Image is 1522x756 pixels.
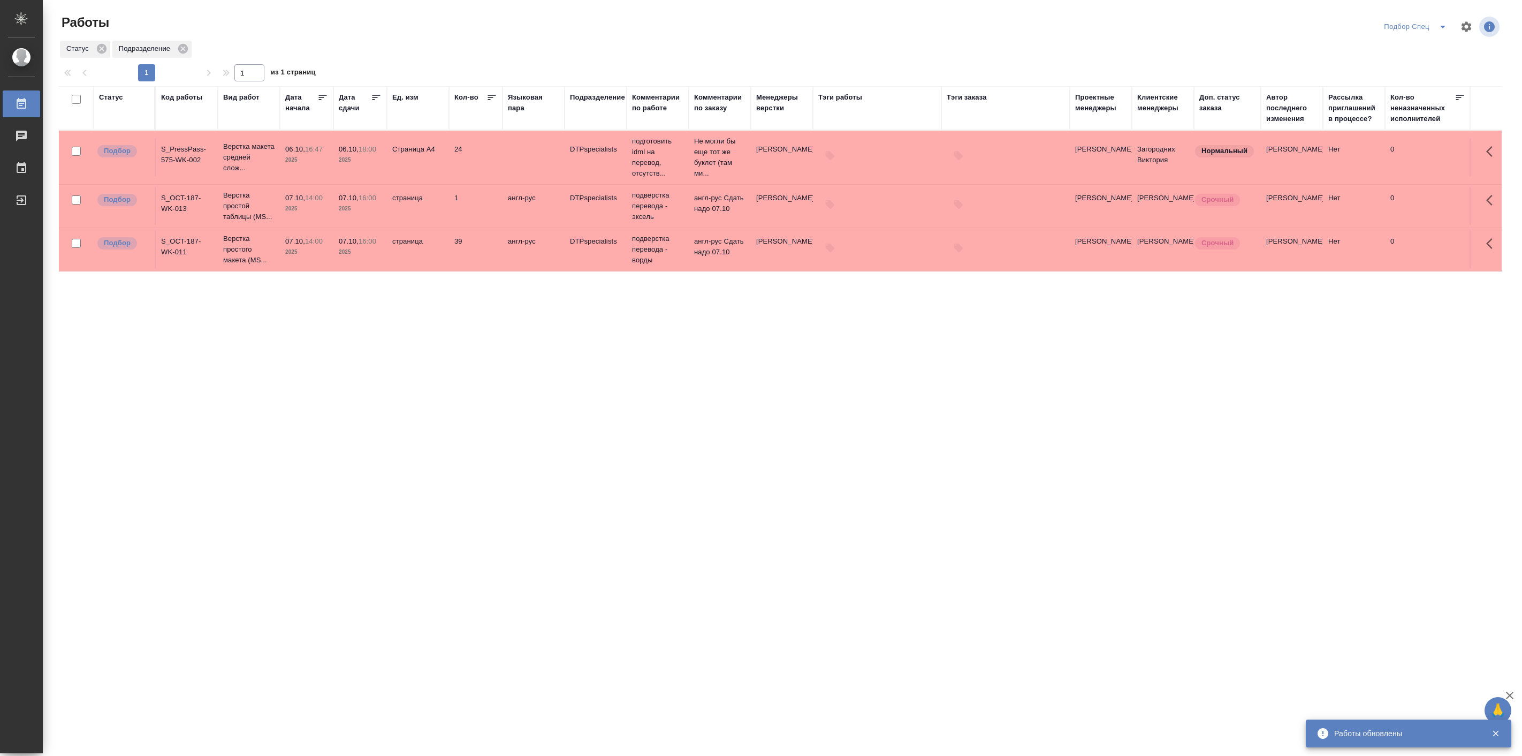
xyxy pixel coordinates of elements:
[285,237,305,245] p: 07.10,
[1323,187,1385,225] td: Нет
[947,193,970,216] button: Добавить тэги
[359,237,376,245] p: 16:00
[694,193,745,214] p: англ-рус Сдать надо 07.10
[818,193,842,216] button: Добавить тэги
[947,92,987,103] div: Тэги заказа
[1070,139,1132,176] td: [PERSON_NAME]
[1199,92,1255,114] div: Доп. статус заказа
[339,247,382,258] p: 2025
[694,136,745,179] p: Не могли бы еще тот же буклет (там ми...
[454,92,478,103] div: Кол-во
[99,92,123,103] div: Статус
[271,66,316,81] span: из 1 страниц
[756,236,808,247] p: [PERSON_NAME]
[59,14,109,31] span: Работы
[223,190,275,222] p: Верстка простой таблицы (MS...
[632,136,683,179] p: подготовить idml на перевод, отсутств...
[1261,187,1323,225] td: [PERSON_NAME]
[104,146,131,156] p: Подбор
[387,231,449,268] td: страница
[285,203,328,214] p: 2025
[104,194,131,205] p: Подбор
[339,155,382,165] p: 2025
[1479,17,1502,37] span: Посмотреть информацию
[1480,231,1505,256] button: Здесь прячутся важные кнопки
[947,236,970,260] button: Добавить тэги
[1075,92,1127,114] div: Проектные менеджеры
[119,43,174,54] p: Подразделение
[449,139,503,176] td: 24
[565,139,627,176] td: DTPspecialists
[756,92,808,114] div: Менеджеры верстки
[1132,231,1194,268] td: [PERSON_NAME]
[96,144,149,158] div: Можно подбирать исполнителей
[947,144,970,168] button: Добавить тэги
[161,92,202,103] div: Код работы
[104,238,131,248] p: Подбор
[570,92,625,103] div: Подразделение
[359,145,376,153] p: 18:00
[1137,92,1189,114] div: Клиентские менеджеры
[156,231,218,268] td: S_OCT-187-WK-011
[694,236,745,258] p: англ-рус Сдать надо 07.10
[1480,187,1505,213] button: Здесь прячутся важные кнопки
[156,187,218,225] td: S_OCT-187-WK-013
[449,187,503,225] td: 1
[1328,92,1380,124] div: Рассылка приглашений в процессе?
[387,139,449,176] td: Страница А4
[565,187,627,225] td: DTPspecialists
[1070,231,1132,268] td: [PERSON_NAME]
[305,237,323,245] p: 14:00
[1323,139,1385,176] td: Нет
[60,41,110,58] div: Статус
[1261,231,1323,268] td: [PERSON_NAME]
[285,92,317,114] div: Дата начала
[1334,728,1475,739] div: Работы обновлены
[223,233,275,266] p: Верстка простого макета (MS...
[339,237,359,245] p: 07.10,
[112,41,192,58] div: Подразделение
[756,144,808,155] p: [PERSON_NAME]
[1485,697,1511,724] button: 🙏
[1201,238,1234,248] p: Срочный
[818,92,862,103] div: Тэги работы
[1485,729,1506,738] button: Закрыть
[339,194,359,202] p: 07.10,
[1323,231,1385,268] td: Нет
[1070,187,1132,225] td: [PERSON_NAME]
[223,92,260,103] div: Вид работ
[392,92,418,103] div: Ед. изм
[285,194,305,202] p: 07.10,
[1381,18,1453,35] div: split button
[756,193,808,203] p: [PERSON_NAME]
[96,236,149,251] div: Можно подбирать исполнителей
[285,145,305,153] p: 06.10,
[565,231,627,268] td: DTPspecialists
[223,141,275,173] p: Верстка макета средней слож...
[305,145,323,153] p: 16:47
[359,194,376,202] p: 16:00
[508,92,559,114] div: Языковая пара
[1266,92,1318,124] div: Автор последнего изменения
[1385,139,1471,176] td: 0
[305,194,323,202] p: 14:00
[694,92,745,114] div: Комментарии по заказу
[339,203,382,214] p: 2025
[1201,146,1247,156] p: Нормальный
[285,155,328,165] p: 2025
[1453,14,1479,40] span: Настроить таблицу
[1489,699,1507,722] span: 🙏
[1390,92,1455,124] div: Кол-во неназначенных исполнителей
[818,236,842,260] button: Добавить тэги
[449,231,503,268] td: 39
[1480,139,1505,164] button: Здесь прячутся важные кнопки
[632,233,683,266] p: подверстка перевода - ворды
[1132,187,1194,225] td: [PERSON_NAME]
[339,145,359,153] p: 06.10,
[503,187,565,225] td: англ-рус
[339,92,371,114] div: Дата сдачи
[1132,139,1194,176] td: Загородних Виктория
[632,190,683,222] p: подверстка перевода - эксель
[1261,139,1323,176] td: [PERSON_NAME]
[96,193,149,207] div: Можно подбирать исполнителей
